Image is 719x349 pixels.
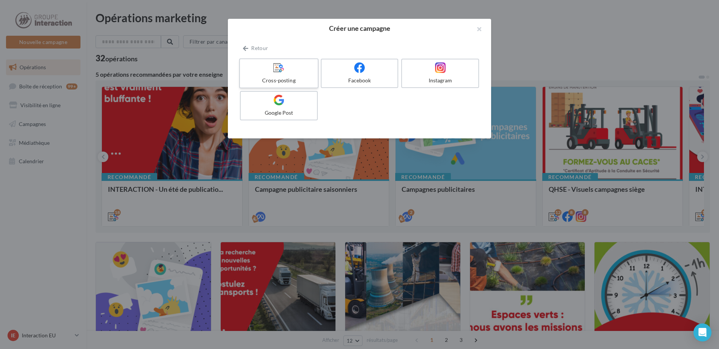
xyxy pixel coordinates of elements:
h2: Créer une campagne [240,25,479,32]
div: Cross-posting [243,77,314,84]
button: Retour [240,44,271,53]
div: Open Intercom Messenger [693,323,711,341]
div: Instagram [405,77,475,84]
div: Google Post [244,109,314,117]
div: Facebook [325,77,395,84]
